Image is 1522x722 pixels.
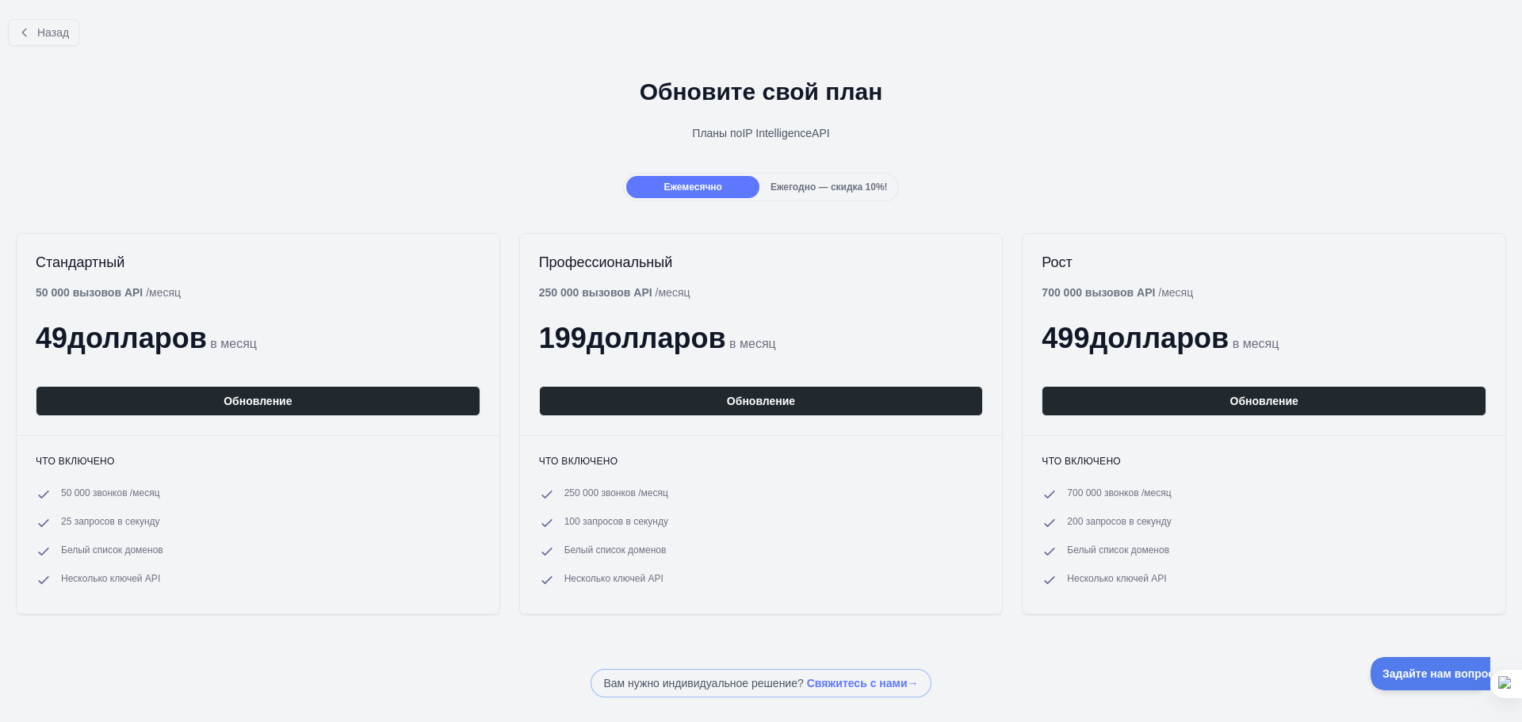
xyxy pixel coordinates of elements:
[12,10,124,23] font: Задайте нам вопрос
[1042,322,1089,354] font: 499
[1371,657,1490,690] iframe: Переключить поддержку клиентов
[587,322,726,354] font: долларов
[1089,322,1229,354] font: долларов
[729,337,776,350] font: в месяц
